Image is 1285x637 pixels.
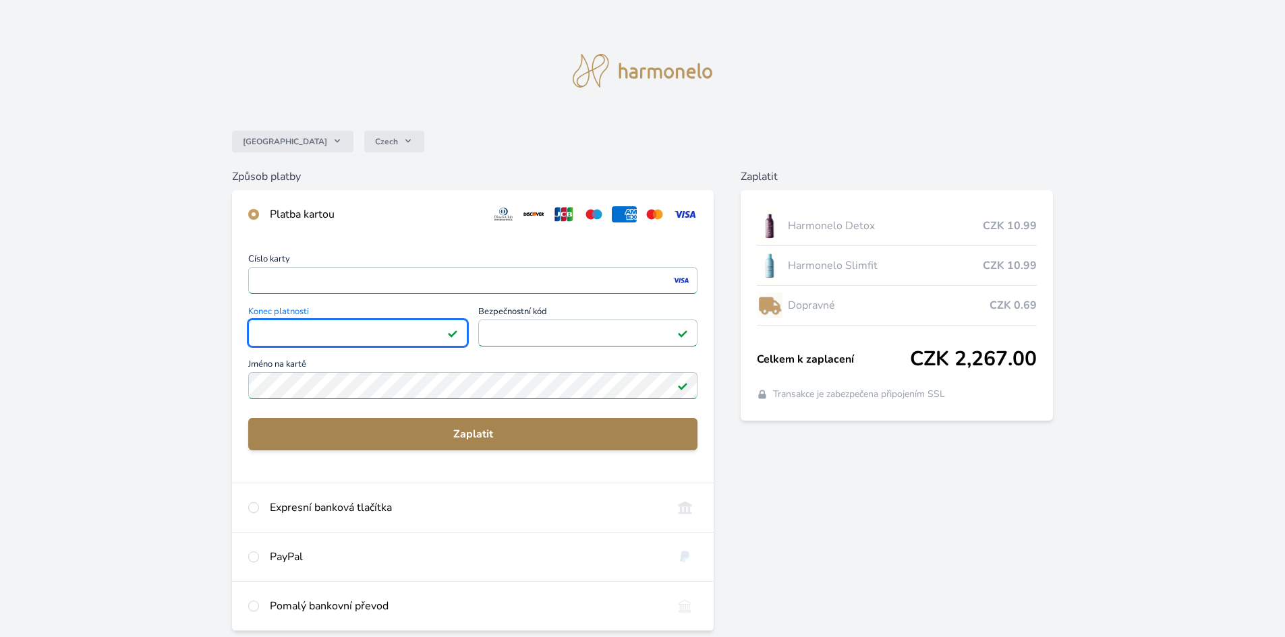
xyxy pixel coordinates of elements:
span: Bezpečnostní kód [478,307,697,320]
button: Zaplatit [248,418,697,450]
h6: Zaplatit [741,169,1053,185]
img: delivery-lo.png [757,289,782,322]
img: visa.svg [673,206,697,222]
img: maestro.svg [581,206,606,222]
span: Zaplatit [259,426,687,442]
span: Číslo karty [248,255,697,267]
button: [GEOGRAPHIC_DATA] [232,131,353,152]
button: Czech [364,131,424,152]
img: logo.svg [573,54,713,88]
input: Jméno na kartěPlatné pole [248,372,697,399]
span: Harmonelo Detox [788,218,983,234]
span: Transakce je zabezpečena připojením SSL [773,388,945,401]
span: Harmonelo Slimfit [788,257,983,274]
span: Jméno na kartě [248,360,697,372]
div: Pomalý bankovní převod [270,598,662,614]
iframe: Iframe pro datum vypršení platnosti [254,324,461,342]
iframe: Iframe pro bezpečnostní kód [484,324,691,342]
span: CZK 10.99 [983,257,1037,274]
span: [GEOGRAPHIC_DATA] [243,136,327,147]
div: Platba kartou [270,206,480,222]
img: DETOX_se_stinem_x-lo.jpg [757,209,782,243]
span: Konec platnosti [248,307,467,320]
img: SLIMFIT_se_stinem_x-lo.jpg [757,249,782,282]
img: jcb.svg [552,206,577,222]
img: onlineBanking_CZ.svg [673,499,697,516]
span: CZK 0.69 [990,297,1037,313]
img: Platné pole [447,328,458,338]
h6: Způsob platby [232,169,714,185]
div: Expresní banková tlačítka [270,499,662,516]
iframe: Iframe pro číslo karty [254,271,691,290]
span: CZK 10.99 [983,218,1037,234]
img: visa [672,274,690,286]
img: Platné pole [677,328,688,338]
span: CZK 2,267.00 [910,347,1037,371]
img: diners.svg [491,206,516,222]
span: Celkem k zaplacení [757,351,910,367]
img: discover.svg [521,206,546,222]
img: mc.svg [642,206,667,222]
div: PayPal [270,549,662,565]
img: Platné pole [677,380,688,391]
img: amex.svg [612,206,637,222]
span: Dopravné [788,297,990,313]
span: Czech [375,136,398,147]
img: paypal.svg [673,549,697,565]
img: bankTransfer_IBAN.svg [673,598,697,614]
